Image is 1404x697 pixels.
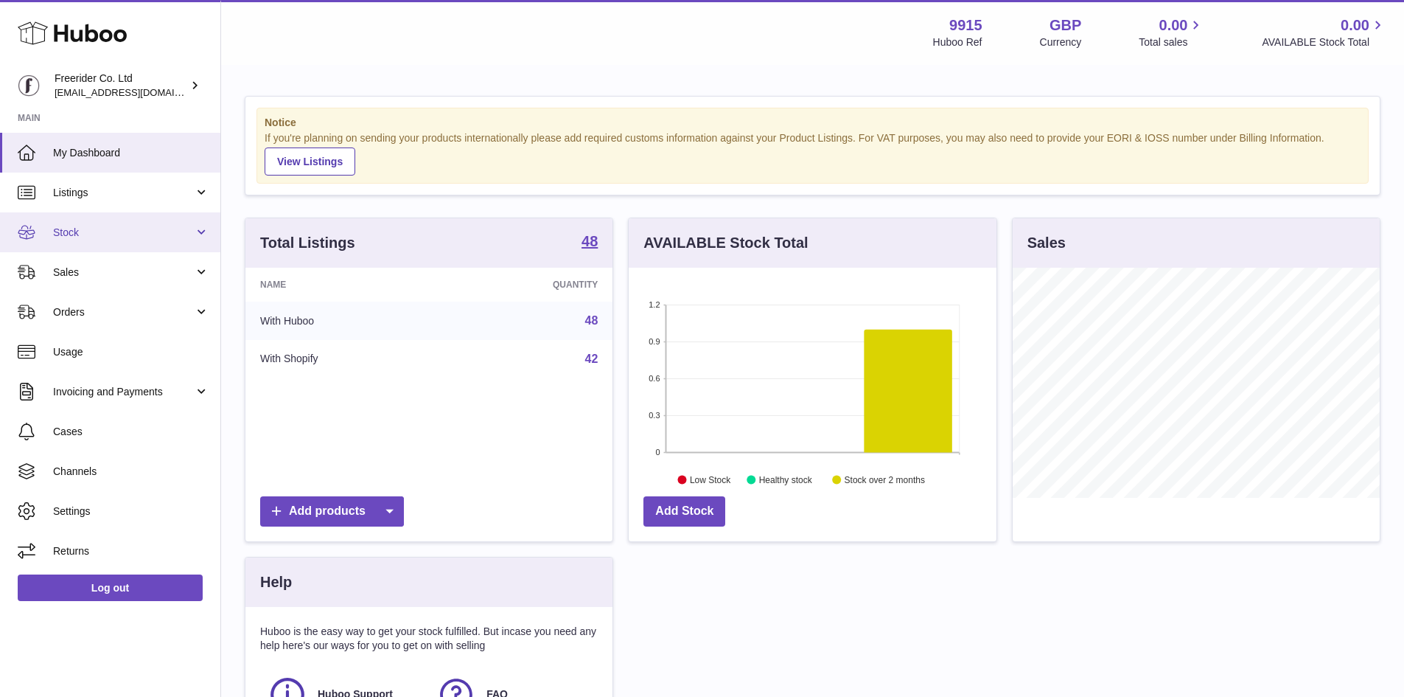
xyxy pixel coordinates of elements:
span: Sales [53,266,194,280]
text: Low Stock [690,474,731,485]
text: 0.9 [649,337,660,346]
span: Listings [53,186,194,200]
h3: Total Listings [260,233,355,253]
strong: 48 [581,234,598,249]
a: 0.00 Total sales [1139,15,1204,49]
span: Channels [53,465,209,479]
div: Freerider Co. Ltd [55,72,187,100]
a: 48 [585,314,598,327]
span: Total sales [1139,35,1204,49]
text: 0.6 [649,374,660,383]
span: Usage [53,345,209,359]
td: With Shopify [245,340,444,378]
div: If you're planning on sending your products internationally please add required customs informati... [265,131,1361,176]
h3: AVAILABLE Stock Total [643,233,808,253]
img: internalAdmin-9915@internal.huboo.com [18,74,40,97]
strong: GBP [1049,15,1081,35]
a: Add Stock [643,496,725,527]
span: 0.00 [1341,15,1369,35]
text: 0 [656,448,660,457]
a: 0.00 AVAILABLE Stock Total [1262,15,1386,49]
span: [EMAIL_ADDRESS][DOMAIN_NAME] [55,86,217,98]
a: Add products [260,496,404,527]
a: View Listings [265,148,355,176]
span: AVAILABLE Stock Total [1262,35,1386,49]
span: Cases [53,425,209,439]
strong: 9915 [949,15,982,35]
span: Settings [53,504,209,519]
h3: Sales [1027,233,1066,253]
a: 48 [581,234,598,252]
strong: Notice [265,116,1361,130]
h3: Help [260,572,292,592]
text: Healthy stock [759,474,813,485]
span: My Dashboard [53,146,209,160]
a: Log out [18,575,203,601]
th: Name [245,268,444,302]
text: Stock over 2 months [845,474,925,485]
p: Huboo is the easy way to get your stock fulfilled. But incase you need any help here's our ways f... [260,625,598,653]
text: 0.3 [649,411,660,420]
div: Huboo Ref [933,35,982,49]
th: Quantity [444,268,613,302]
span: Returns [53,544,209,558]
text: 1.2 [649,300,660,309]
td: With Huboo [245,302,444,340]
span: Orders [53,305,194,319]
div: Currency [1040,35,1082,49]
span: Invoicing and Payments [53,385,194,399]
span: 0.00 [1159,15,1188,35]
span: Stock [53,226,194,240]
a: 42 [585,353,598,365]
